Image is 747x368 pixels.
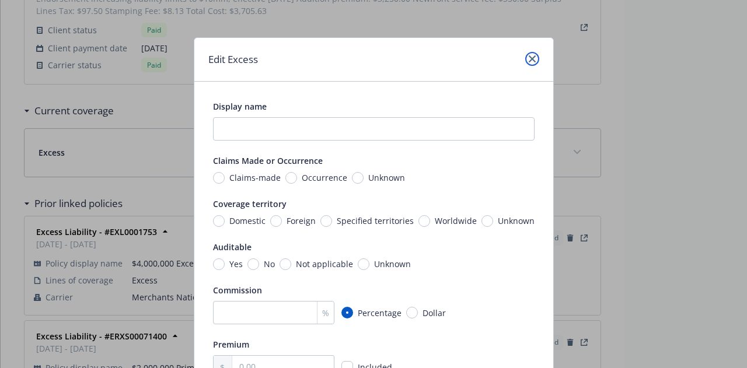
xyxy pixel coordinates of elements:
input: Domestic [213,215,225,227]
span: Occurrence [302,171,347,184]
span: Claims Made or Occurrence [213,155,323,166]
span: Coverage territory [213,198,287,209]
input: Unknown [352,172,364,184]
span: Premium [213,339,249,350]
input: Specified territories [320,215,332,227]
span: No [264,258,275,270]
span: % [322,307,329,319]
input: No [247,258,259,270]
input: Foreign [270,215,282,227]
span: Display name [213,101,267,112]
span: Claims-made [229,171,281,184]
a: close [525,52,539,66]
input: Unknown [358,258,369,270]
span: Commission [213,285,262,296]
span: Unknown [498,215,535,227]
span: Specified territories [337,215,414,227]
input: Yes [213,258,225,270]
span: Domestic [229,215,266,227]
span: Yes [229,258,243,270]
input: Claims-made [213,172,225,184]
span: Not applicable [296,258,353,270]
span: Percentage [358,307,402,319]
input: Occurrence [285,172,297,184]
span: Worldwide [435,215,477,227]
input: Unknown [481,215,493,227]
span: Foreign [287,215,316,227]
input: Not applicable [280,258,291,270]
input: Percentage [341,307,353,318]
span: Dollar [423,307,446,319]
input: Worldwide [418,215,430,227]
input: Dollar [406,307,418,318]
span: Unknown [368,171,405,184]
span: Unknown [374,258,411,270]
span: Auditable [213,241,252,253]
h1: Edit Excess [208,52,258,67]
